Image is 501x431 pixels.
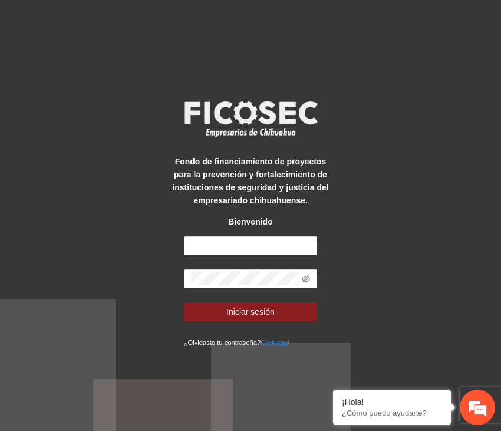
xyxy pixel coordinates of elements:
[302,275,310,283] span: eye-invisible
[61,60,198,75] div: Chatee con nosotros ahora
[342,397,442,407] div: ¡Hola!
[261,339,289,346] a: Click aqui
[226,305,275,318] span: Iniciar sesión
[184,339,289,346] small: ¿Olvidaste tu contraseña?
[342,409,442,417] p: ¿Cómo puedo ayudarte?
[68,145,163,264] span: Estamos en línea.
[193,6,222,34] div: Minimizar ventana de chat en vivo
[177,97,324,141] img: logo
[228,217,272,226] strong: Bienvenido
[6,297,225,338] textarea: Escriba su mensaje y pulse “Intro”
[184,302,318,321] button: Iniciar sesión
[172,157,328,205] strong: Fondo de financiamiento de proyectos para la prevención y fortalecimiento de instituciones de seg...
